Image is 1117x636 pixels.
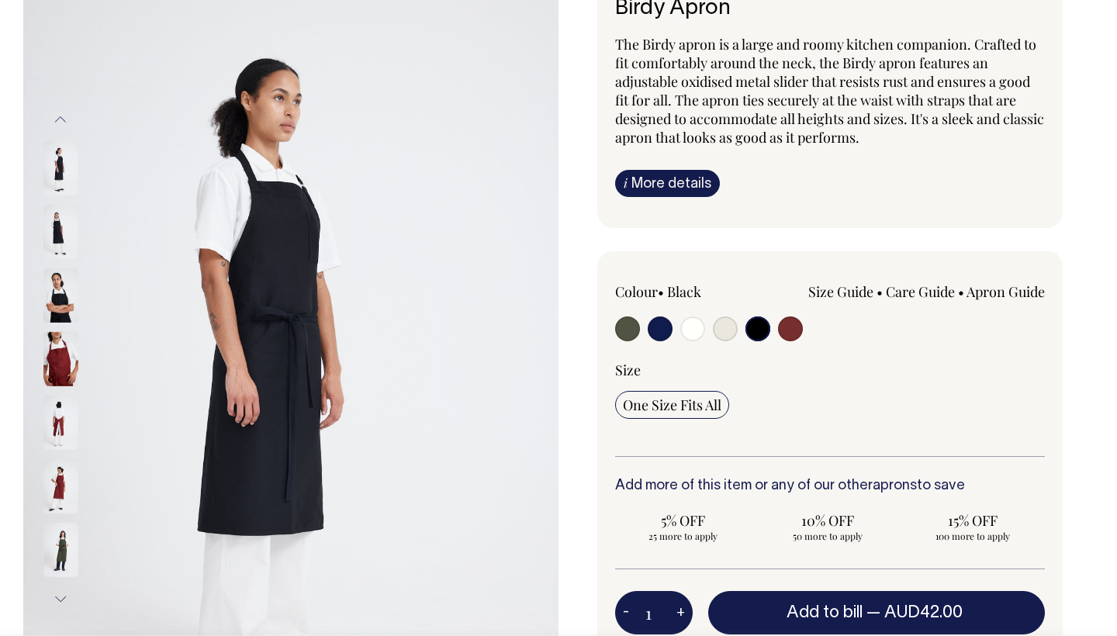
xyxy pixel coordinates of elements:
[43,459,78,513] img: Birdy Apron
[912,530,1032,542] span: 100 more to apply
[623,396,721,414] span: One Size Fits All
[43,396,78,450] img: burgundy
[623,511,743,530] span: 5% OFF
[708,591,1045,634] button: Add to bill —AUD42.00
[886,282,955,301] a: Care Guide
[615,506,751,547] input: 5% OFF 25 more to apply
[967,282,1045,301] a: Apron Guide
[787,605,863,620] span: Add to bill
[873,479,917,493] a: aprons
[615,597,637,628] button: -
[43,205,78,259] img: black
[43,332,78,386] img: burgundy
[768,530,888,542] span: 50 more to apply
[667,282,701,301] label: Black
[615,361,1045,379] div: Size
[904,506,1040,547] input: 15% OFF 100 more to apply
[768,511,888,530] span: 10% OFF
[958,282,964,301] span: •
[49,582,72,617] button: Next
[866,605,967,620] span: —
[912,511,1032,530] span: 15% OFF
[49,102,72,137] button: Previous
[615,282,787,301] div: Colour
[615,391,729,419] input: One Size Fits All
[615,479,1045,494] h6: Add more of this item or any of our other to save
[615,35,1044,147] span: The Birdy apron is a large and roomy kitchen companion. Crafted to fit comfortably around the nec...
[658,282,664,301] span: •
[43,523,78,577] img: olive
[43,141,78,195] img: black
[877,282,883,301] span: •
[43,268,78,323] img: black
[615,170,720,197] a: iMore details
[624,175,628,191] span: i
[760,506,896,547] input: 10% OFF 50 more to apply
[623,530,743,542] span: 25 more to apply
[884,605,963,620] span: AUD42.00
[669,597,693,628] button: +
[808,282,873,301] a: Size Guide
